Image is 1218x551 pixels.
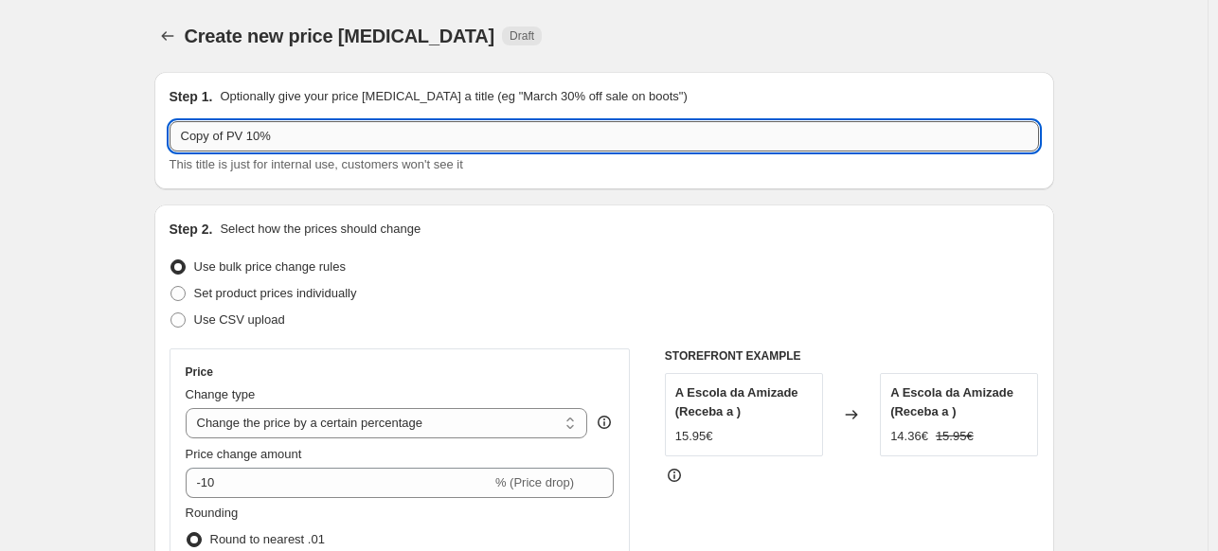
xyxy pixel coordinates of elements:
strike: 15.95€ [936,427,974,446]
span: Set product prices individually [194,286,357,300]
input: 30% off holiday sale [170,121,1039,151]
button: Price change jobs [154,23,181,49]
h3: Price [186,364,213,380]
h6: STOREFRONT EXAMPLE [665,348,1039,364]
span: Draft [510,28,534,44]
span: A Escola da Amizade (Receba a ) [890,385,1013,418]
span: Use CSV upload [194,312,285,327]
span: Create new price [MEDICAL_DATA] [185,26,495,46]
span: A Escola da Amizade (Receba a ) [675,385,798,418]
span: Round to nearest .01 [210,532,325,546]
span: % (Price drop) [495,475,574,489]
span: Price change amount [186,447,302,461]
h2: Step 2. [170,220,213,239]
p: Optionally give your price [MEDICAL_DATA] a title (eg "March 30% off sale on boots") [220,87,687,106]
div: help [595,413,614,432]
span: This title is just for internal use, customers won't see it [170,157,463,171]
p: Select how the prices should change [220,220,421,239]
div: 14.36€ [890,427,928,446]
span: Rounding [186,506,239,520]
input: -15 [186,468,492,498]
span: Change type [186,387,256,401]
h2: Step 1. [170,87,213,106]
span: Use bulk price change rules [194,259,346,274]
div: 15.95€ [675,427,713,446]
